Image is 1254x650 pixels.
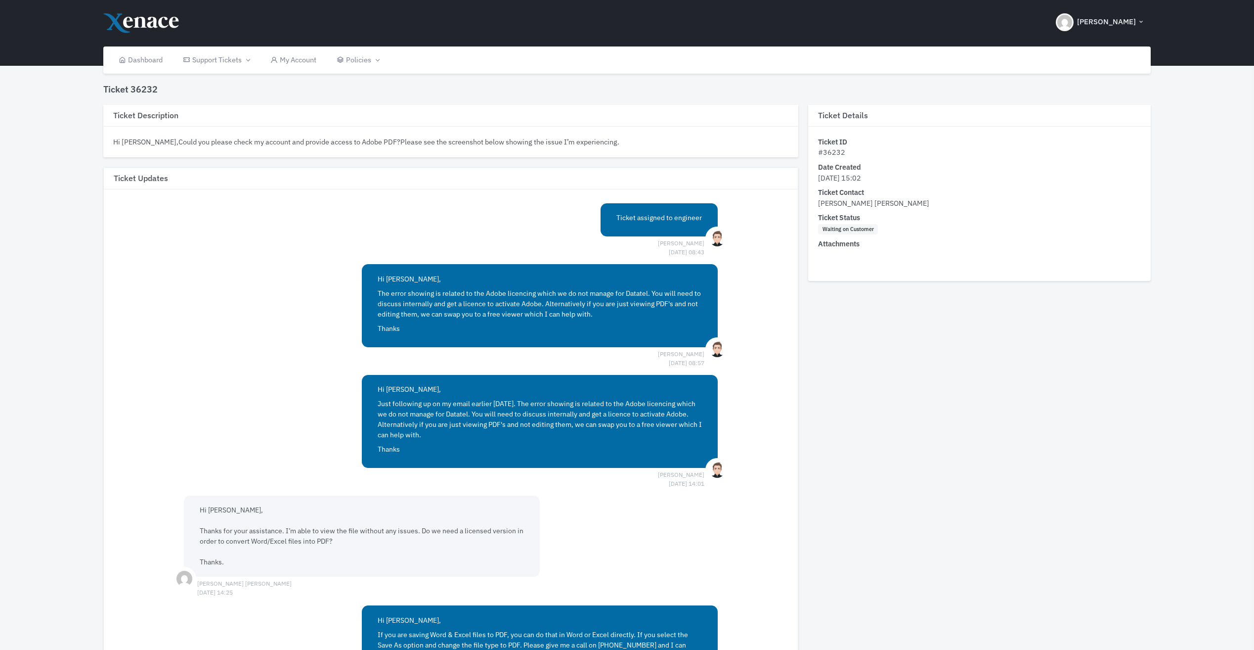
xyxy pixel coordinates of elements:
p: Hi [PERSON_NAME], [378,274,702,284]
img: Header Avatar [1056,13,1074,31]
span: #36232 [818,147,845,157]
button: [PERSON_NAME] [1050,5,1151,40]
a: My Account [260,46,327,74]
dt: Ticket ID [818,137,1141,147]
h3: Ticket Details [808,105,1151,127]
p: The error showing is related to the Adobe licencing which we do not manage for Datatel. You will ... [378,288,702,320]
span: [PERSON_NAME] [DATE] 14:01 [658,470,704,479]
dt: Ticket Contact [818,187,1141,198]
span: Waiting on Customer [818,224,878,235]
dt: Ticket Status [818,212,1141,223]
span: [PERSON_NAME] [PERSON_NAME] [DATE] 14:25 [197,579,292,588]
span: [DATE] 15:02 [818,173,861,183]
p: Hi [PERSON_NAME], [378,384,702,395]
a: Support Tickets [173,46,259,74]
div: Hi [PERSON_NAME],Could you please check my account and provide access to Adobe PDF?Please see the... [113,137,788,147]
span: [PERSON_NAME] [DATE] 08:43 [658,239,704,248]
span: [PERSON_NAME] [DATE] 08:57 [658,350,704,359]
h3: Ticket Description [103,105,798,127]
dt: Attachments [818,238,1141,249]
span: Hi [PERSON_NAME], Thanks for your assistance. I’m able to view the file without any issues. Do we... [200,506,523,566]
span: [PERSON_NAME] [PERSON_NAME] [818,198,929,208]
h3: Ticket Updates [104,168,798,189]
p: Ticket assigned to engineer [616,213,702,223]
p: Just following up on my email earlier [DATE]. The error showing is related to the Adobe licencing... [378,399,702,440]
p: Thanks [378,324,702,334]
p: Thanks [378,444,702,455]
dt: Date Created [818,162,1141,173]
h4: Ticket 36232 [103,84,158,95]
span: [PERSON_NAME] [1077,16,1136,28]
a: Policies [326,46,389,74]
p: Hi [PERSON_NAME], [378,615,702,626]
a: Dashboard [108,46,173,74]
